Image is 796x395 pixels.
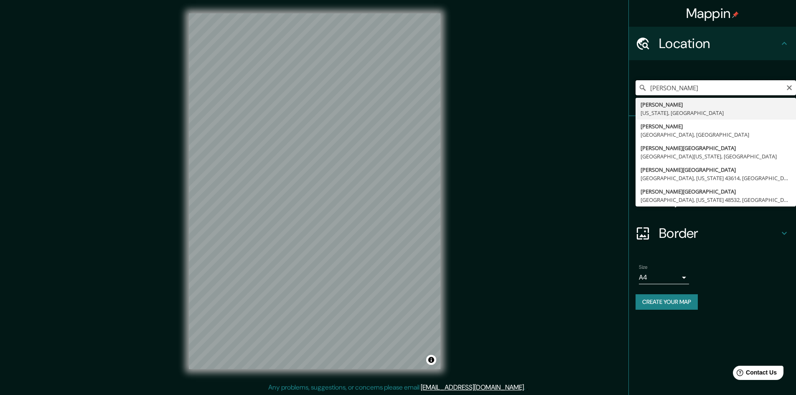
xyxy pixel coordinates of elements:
h4: Layout [659,191,779,208]
input: Pick your city or area [636,80,796,95]
h4: Border [659,225,779,242]
div: [PERSON_NAME] [641,100,791,109]
div: [PERSON_NAME] [641,122,791,130]
h4: Location [659,35,779,52]
button: Create your map [636,294,698,310]
img: pin-icon.png [732,11,739,18]
div: . [526,382,528,392]
iframe: Help widget launcher [722,362,787,386]
button: Toggle attribution [426,355,436,365]
div: Border [629,217,796,250]
div: [PERSON_NAME][GEOGRAPHIC_DATA] [641,187,791,196]
canvas: Map [189,13,440,369]
h4: Mappin [686,5,739,22]
div: Location [629,27,796,60]
div: [GEOGRAPHIC_DATA], [US_STATE] 48532, [GEOGRAPHIC_DATA] [641,196,791,204]
div: [US_STATE], [GEOGRAPHIC_DATA] [641,109,791,117]
div: Style [629,150,796,183]
div: [GEOGRAPHIC_DATA], [GEOGRAPHIC_DATA] [641,130,791,139]
div: Layout [629,183,796,217]
label: Size [639,264,648,271]
div: Pins [629,116,796,150]
div: [GEOGRAPHIC_DATA], [US_STATE] 43614, [GEOGRAPHIC_DATA] [641,174,791,182]
a: [EMAIL_ADDRESS][DOMAIN_NAME] [421,383,524,392]
div: . [525,382,526,392]
div: [PERSON_NAME][GEOGRAPHIC_DATA] [641,166,791,174]
div: [PERSON_NAME][GEOGRAPHIC_DATA] [641,144,791,152]
div: [GEOGRAPHIC_DATA][US_STATE], [GEOGRAPHIC_DATA] [641,152,791,161]
p: Any problems, suggestions, or concerns please email . [268,382,525,392]
div: A4 [639,271,689,284]
button: Clear [786,83,793,91]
